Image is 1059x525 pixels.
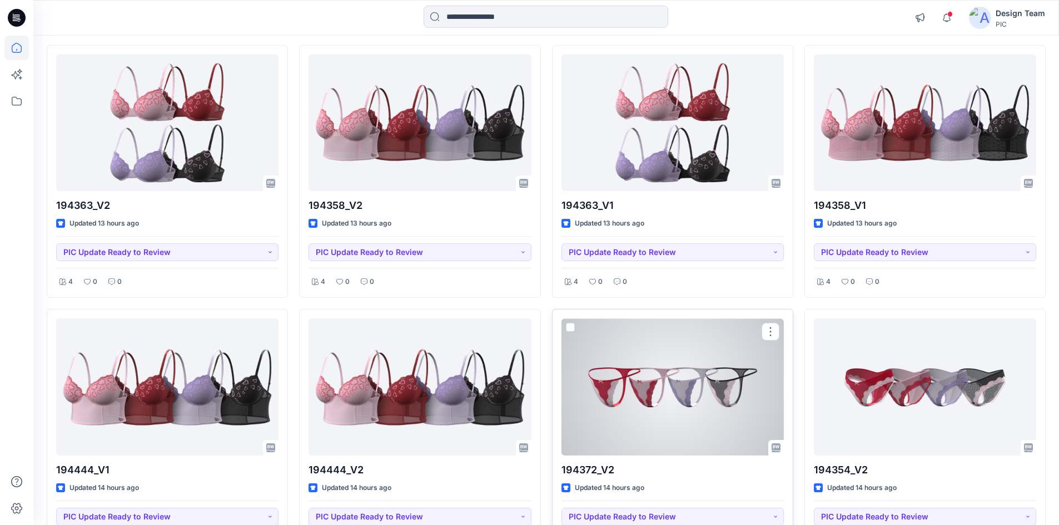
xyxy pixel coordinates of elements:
[69,218,139,229] p: Updated 13 hours ago
[322,482,391,494] p: Updated 14 hours ago
[93,276,97,288] p: 0
[827,218,897,229] p: Updated 13 hours ago
[814,54,1036,192] a: 194358_V1
[56,198,279,213] p: 194363_V2
[345,276,350,288] p: 0
[69,482,139,494] p: Updated 14 hours ago
[56,54,279,192] a: 194363_V2
[309,54,531,192] a: 194358_V2
[561,462,784,478] p: 194372_V2
[322,218,391,229] p: Updated 13 hours ago
[321,276,325,288] p: 4
[56,462,279,478] p: 194444_V1
[598,276,603,288] p: 0
[814,462,1036,478] p: 194354_V2
[851,276,855,288] p: 0
[309,198,531,213] p: 194358_V2
[969,7,991,29] img: avatar
[996,7,1045,20] div: Design Team
[561,54,784,192] a: 194363_V1
[56,318,279,456] a: 194444_V1
[575,218,644,229] p: Updated 13 hours ago
[826,276,831,288] p: 4
[814,318,1036,456] a: 194354_V2
[814,198,1036,213] p: 194358_V1
[561,198,784,213] p: 194363_V1
[117,276,122,288] p: 0
[561,318,784,456] a: 194372_V2
[875,276,879,288] p: 0
[574,276,578,288] p: 4
[996,20,1045,28] div: PIC
[370,276,374,288] p: 0
[68,276,73,288] p: 4
[623,276,627,288] p: 0
[309,318,531,456] a: 194444_V2
[309,462,531,478] p: 194444_V2
[827,482,897,494] p: Updated 14 hours ago
[575,482,644,494] p: Updated 14 hours ago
